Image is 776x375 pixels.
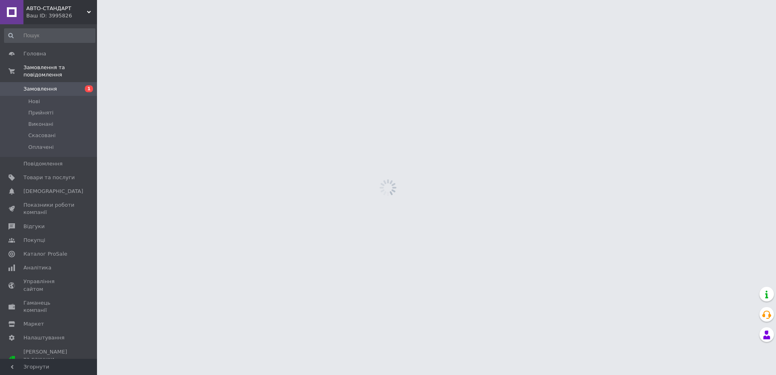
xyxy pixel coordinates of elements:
[23,188,83,195] span: [DEMOGRAPHIC_DATA]
[23,201,75,216] span: Показники роботи компанії
[28,121,53,128] span: Виконані
[23,264,51,271] span: Аналітика
[23,237,45,244] span: Покупці
[23,348,75,371] span: [PERSON_NAME] та рахунки
[26,5,87,12] span: АВТО-СТАНДАРТ
[26,12,97,19] div: Ваш ID: 3995826
[85,85,93,92] span: 1
[28,144,54,151] span: Оплачені
[28,98,40,105] span: Нові
[23,334,65,341] span: Налаштування
[23,278,75,292] span: Управління сайтом
[23,85,57,93] span: Замовлення
[28,109,53,117] span: Прийняті
[23,50,46,57] span: Головна
[23,223,44,230] span: Відгуки
[28,132,56,139] span: Скасовані
[23,160,63,167] span: Повідомлення
[4,28,95,43] input: Пошук
[23,320,44,328] span: Маркет
[23,64,97,78] span: Замовлення та повідомлення
[23,250,67,258] span: Каталог ProSale
[23,174,75,181] span: Товари та послуги
[23,299,75,314] span: Гаманець компанії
